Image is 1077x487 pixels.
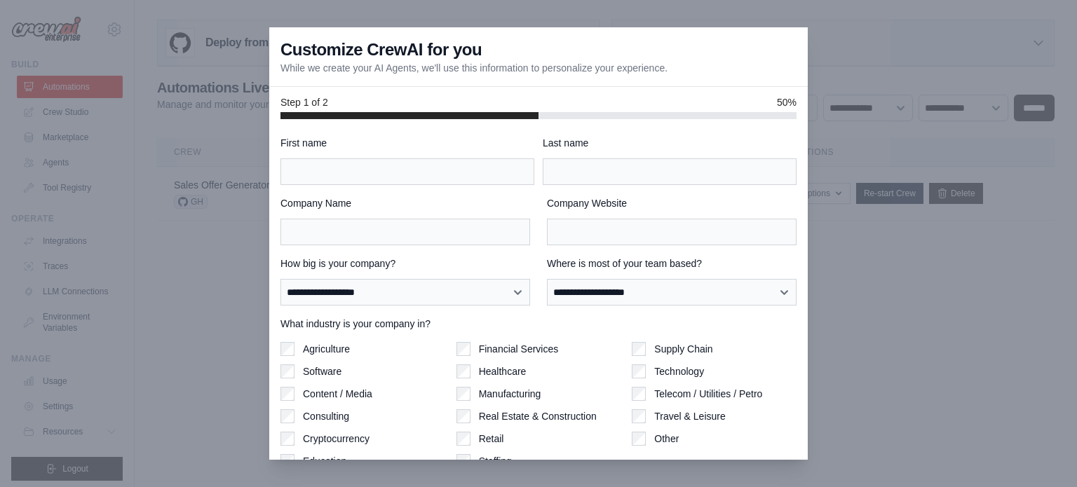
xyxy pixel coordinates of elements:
[280,317,797,331] label: What industry is your company in?
[547,196,797,210] label: Company Website
[280,61,668,75] p: While we create your AI Agents, we'll use this information to personalize your experience.
[280,256,530,270] label: How big is your company?
[280,39,482,61] h3: Customize CrewAI for you
[303,342,350,356] label: Agriculture
[479,409,597,423] label: Real Estate & Construction
[303,364,341,378] label: Software
[547,256,797,270] label: Where is most of your team based?
[479,342,559,356] label: Financial Services
[654,364,704,378] label: Technology
[479,364,527,378] label: Healthcare
[654,387,762,401] label: Telecom / Utilities / Petro
[1007,420,1077,487] iframe: Chat Widget
[479,454,512,468] label: Staffing
[303,387,372,401] label: Content / Media
[654,432,679,446] label: Other
[303,454,346,468] label: Education
[479,432,504,446] label: Retail
[479,387,541,401] label: Manufacturing
[303,432,370,446] label: Cryptocurrency
[280,196,530,210] label: Company Name
[654,342,712,356] label: Supply Chain
[654,409,725,423] label: Travel & Leisure
[543,136,797,150] label: Last name
[303,409,349,423] label: Consulting
[777,95,797,109] span: 50%
[280,136,534,150] label: First name
[280,95,328,109] span: Step 1 of 2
